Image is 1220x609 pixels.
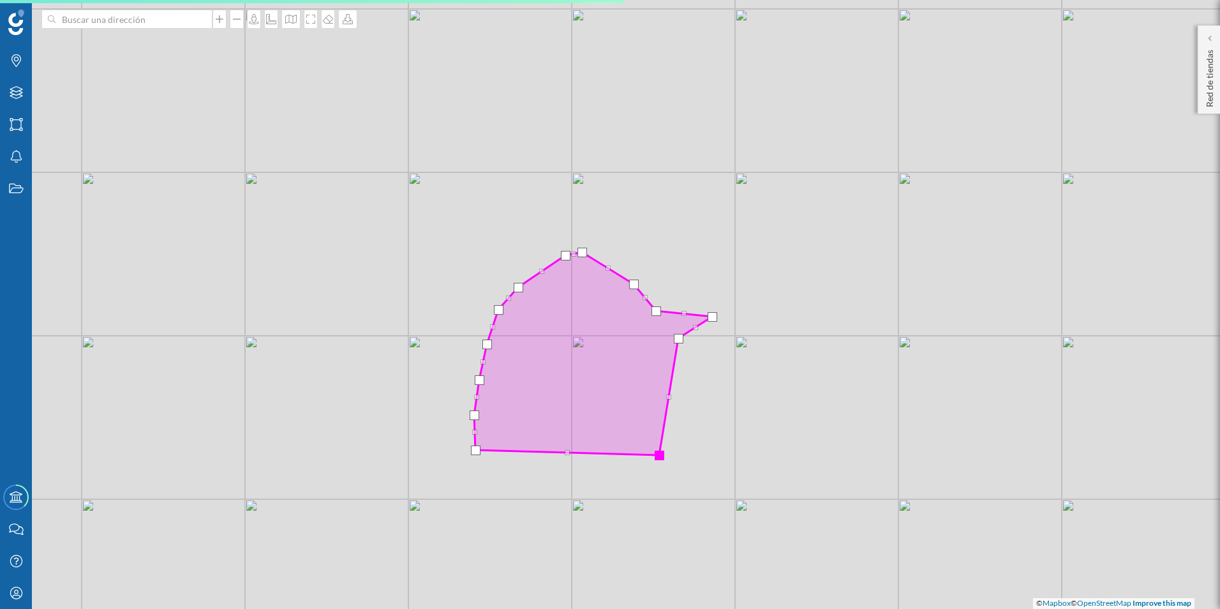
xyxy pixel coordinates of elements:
div: © © [1033,598,1194,609]
img: Geoblink Logo [8,10,24,35]
a: OpenStreetMap [1077,598,1131,608]
span: Soporte [26,9,71,20]
a: Mapbox [1043,598,1071,608]
p: Red de tiendas [1203,45,1216,107]
a: Improve this map [1133,598,1191,608]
